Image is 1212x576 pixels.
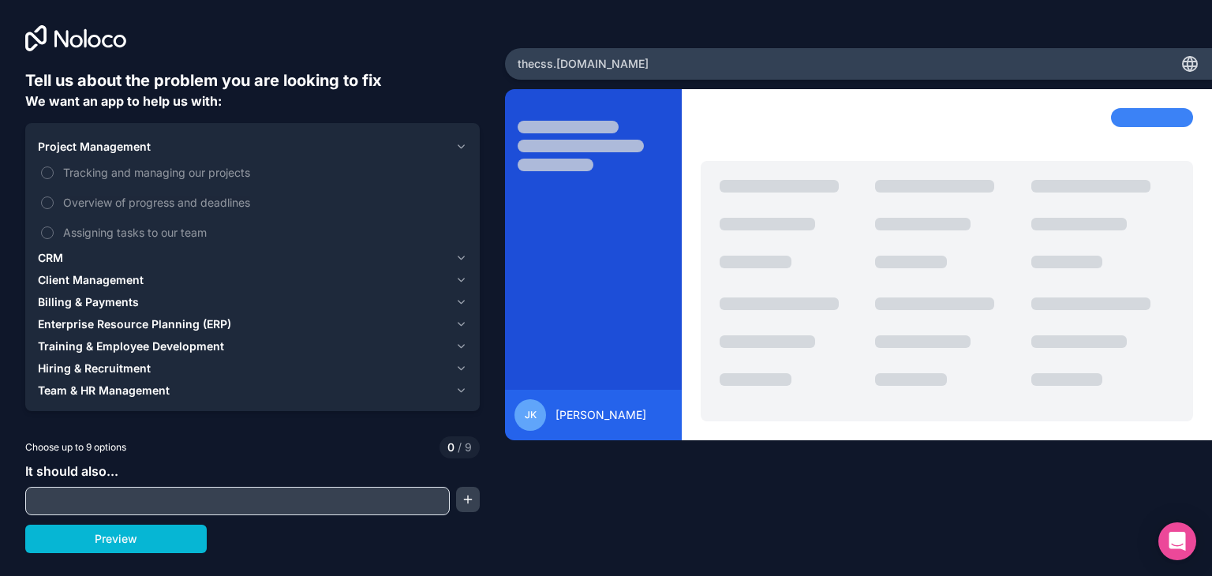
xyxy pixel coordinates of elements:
[38,272,144,288] span: Client Management
[38,269,467,291] button: Client Management
[447,439,454,455] span: 0
[38,335,467,357] button: Training & Employee Development
[454,439,472,455] span: 9
[41,166,54,179] button: Tracking and managing our projects
[38,294,139,310] span: Billing & Payments
[38,291,467,313] button: Billing & Payments
[38,139,151,155] span: Project Management
[63,164,464,181] span: Tracking and managing our projects
[38,247,467,269] button: CRM
[518,56,649,72] span: thecss .[DOMAIN_NAME]
[1158,522,1196,560] div: Open Intercom Messenger
[41,226,54,239] button: Assigning tasks to our team
[38,357,467,380] button: Hiring & Recruitment
[41,196,54,209] button: Overview of progress and deadlines
[38,136,467,158] button: Project Management
[25,525,207,553] button: Preview
[25,69,480,92] h6: Tell us about the problem you are looking to fix
[38,250,63,266] span: CRM
[63,224,464,241] span: Assigning tasks to our team
[38,313,467,335] button: Enterprise Resource Planning (ERP)
[63,194,464,211] span: Overview of progress and deadlines
[525,409,537,421] span: JK
[555,407,646,423] span: [PERSON_NAME]
[458,440,462,454] span: /
[38,338,224,354] span: Training & Employee Development
[38,316,231,332] span: Enterprise Resource Planning (ERP)
[25,463,118,479] span: It should also...
[38,158,467,247] div: Project Management
[38,361,151,376] span: Hiring & Recruitment
[25,440,126,454] span: Choose up to 9 options
[38,383,170,398] span: Team & HR Management
[25,93,222,109] span: We want an app to help us with:
[38,380,467,402] button: Team & HR Management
